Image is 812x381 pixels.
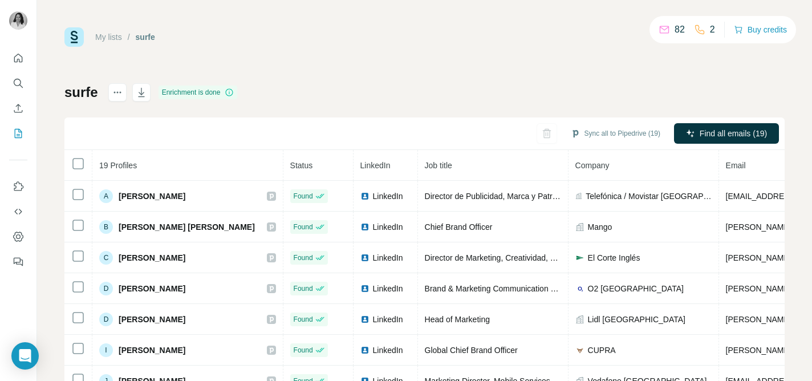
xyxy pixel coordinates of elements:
div: Enrichment is done [159,86,238,99]
img: LinkedIn logo [360,253,370,262]
span: Company [575,161,610,170]
button: Sync all to Pipedrive (19) [563,125,668,142]
span: Brand & Marketing Communication Director [425,284,579,293]
span: [PERSON_NAME] [119,190,185,202]
span: [PERSON_NAME] [PERSON_NAME] [119,221,255,233]
span: Found [294,253,313,263]
img: LinkedIn logo [360,346,370,355]
span: LinkedIn [373,344,403,356]
h1: surfe [64,83,98,102]
span: Found [294,314,313,325]
button: Quick start [9,48,27,68]
span: [PERSON_NAME] [119,314,185,325]
span: O2 [GEOGRAPHIC_DATA] [588,283,684,294]
span: Chief Brand Officer [425,222,493,232]
div: Open Intercom Messenger [11,342,39,370]
div: surfe [136,31,155,43]
img: Avatar [9,11,27,30]
span: 19 Profiles [99,161,137,170]
div: D [99,313,113,326]
span: Status [290,161,313,170]
img: LinkedIn logo [360,284,370,293]
span: Found [294,222,313,232]
div: B [99,220,113,234]
span: LinkedIn [373,190,403,202]
img: LinkedIn logo [360,222,370,232]
button: Dashboard [9,226,27,247]
span: El Corte Inglés [588,252,640,264]
span: Found [294,283,313,294]
p: 2 [710,23,715,37]
span: [PERSON_NAME] [119,283,185,294]
span: Mango [588,221,612,233]
span: LinkedIn [373,283,403,294]
span: Telefónica / Movistar [GEOGRAPHIC_DATA] [586,190,711,202]
img: company-logo [575,284,584,293]
li: / [128,31,130,43]
button: Use Surfe API [9,201,27,222]
p: 82 [675,23,685,37]
span: Global Chief Brand Officer [425,346,518,355]
button: Feedback [9,252,27,272]
span: CUPRA [588,344,616,356]
span: Director de Marketing, Creatividad, Producción y Marca [425,253,621,262]
button: My lists [9,123,27,144]
button: Buy credits [734,22,787,38]
span: Director de Publicidad, Marca y Patrocinios [425,192,578,201]
span: Find all emails (19) [700,128,767,139]
span: Lidl [GEOGRAPHIC_DATA] [588,314,685,325]
span: Job title [425,161,452,170]
div: C [99,251,113,265]
button: Search [9,73,27,94]
span: Found [294,345,313,355]
span: Email [726,161,746,170]
button: actions [108,83,127,102]
span: Head of Marketing [425,315,490,324]
img: LinkedIn logo [360,192,370,201]
div: D [99,282,113,295]
span: Found [294,191,313,201]
button: Enrich CSV [9,98,27,119]
span: LinkedIn [373,314,403,325]
span: LinkedIn [373,252,403,264]
img: company-logo [575,253,584,262]
a: My lists [95,33,122,42]
button: Find all emails (19) [674,123,779,144]
span: LinkedIn [373,221,403,233]
div: A [99,189,113,203]
img: company-logo [575,346,584,355]
span: [PERSON_NAME] [119,252,185,264]
button: Use Surfe on LinkedIn [9,176,27,197]
img: LinkedIn logo [360,315,370,324]
span: LinkedIn [360,161,391,170]
div: I [99,343,113,357]
span: [PERSON_NAME] [119,344,185,356]
img: Surfe Logo [64,27,84,47]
